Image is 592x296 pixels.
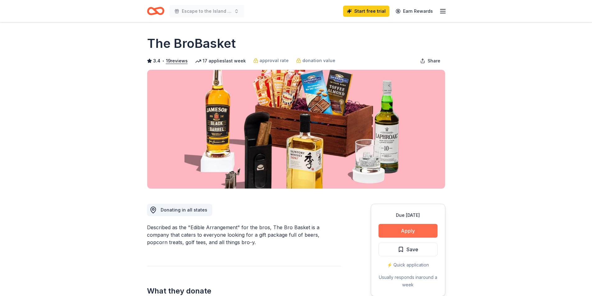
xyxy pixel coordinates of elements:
span: Donating in all states [161,207,207,212]
a: donation value [296,57,335,64]
a: Start free trial [343,6,389,17]
div: Described as the "Edible Arrangement" for the bros, The Bro Basket is a company that caters to ev... [147,224,341,246]
span: Escape to the Island 2026 [182,7,232,15]
span: Share [428,57,440,65]
a: Earn Rewards [392,6,437,17]
a: approval rate [253,57,289,64]
div: 17 applies last week [195,57,246,65]
div: Due [DATE] [379,212,438,219]
button: Save [379,243,438,256]
a: Home [147,4,164,18]
div: ⚡️ Quick application [379,261,438,269]
span: • [162,58,164,63]
span: donation value [302,57,335,64]
button: Escape to the Island 2026 [169,5,244,17]
button: 19reviews [166,57,188,65]
img: Image for The BroBasket [147,70,445,189]
button: Share [415,55,445,67]
button: Apply [379,224,438,238]
h1: The BroBasket [147,35,236,52]
span: Save [406,245,418,253]
span: approval rate [259,57,289,64]
div: Usually responds in around a week [379,274,438,289]
span: 3.4 [153,57,160,65]
h2: What they donate [147,286,341,296]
